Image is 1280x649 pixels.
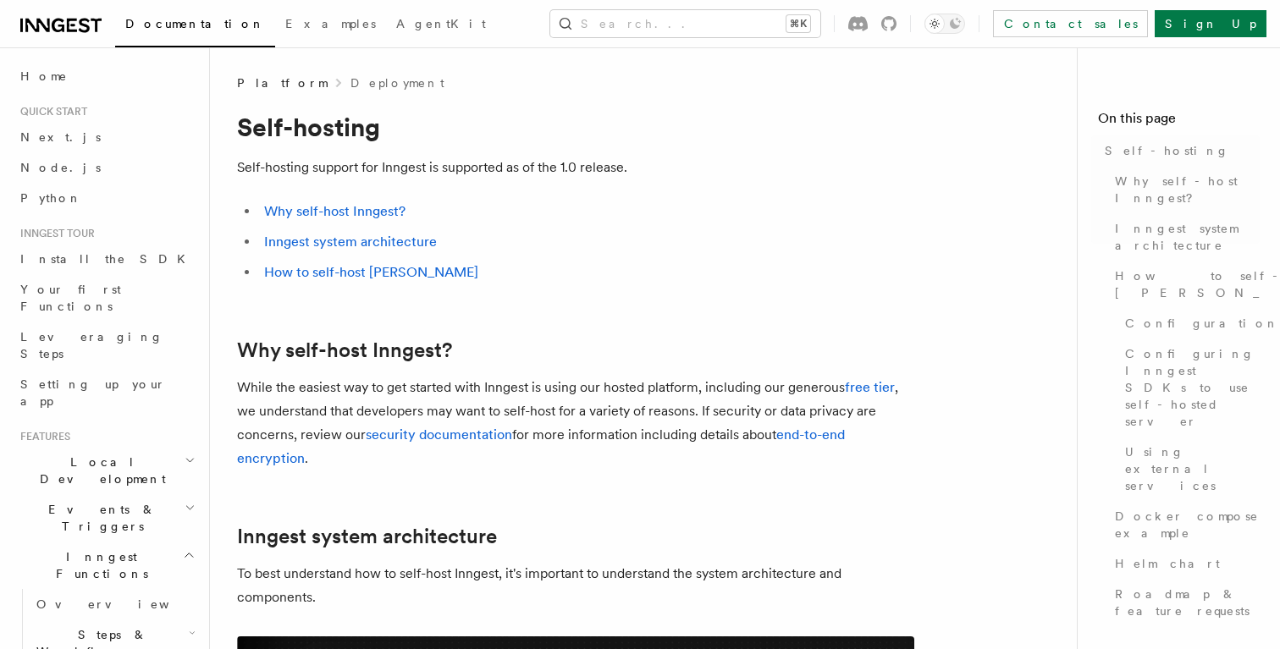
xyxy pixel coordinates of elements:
a: AgentKit [386,5,496,46]
a: Self-hosting [1098,135,1260,166]
a: Using external services [1118,437,1260,501]
button: Inngest Functions [14,542,199,589]
a: Roadmap & feature requests [1108,579,1260,626]
span: Next.js [20,130,101,144]
span: Inngest system architecture [1115,220,1260,254]
a: Deployment [350,74,444,91]
span: Configuring Inngest SDKs to use self-hosted server [1125,345,1260,430]
a: Sign Up [1155,10,1266,37]
a: Configuration [1118,308,1260,338]
span: Docker compose example [1115,508,1260,542]
span: Using external services [1125,443,1260,494]
a: Why self-host Inngest? [237,338,452,362]
a: Docker compose example [1108,501,1260,548]
span: Examples [285,17,376,30]
span: Features [14,430,70,443]
button: Events & Triggers [14,494,199,542]
a: free tier [845,379,895,395]
a: Next.js [14,122,199,152]
p: While the easiest way to get started with Inngest is using our hosted platform, including our gen... [237,376,914,470]
h1: Self-hosting [237,112,914,142]
span: Roadmap & feature requests [1115,586,1260,619]
a: Inngest system architecture [237,525,497,548]
button: Local Development [14,447,199,494]
a: Inngest system architecture [264,234,437,250]
span: Overview [36,597,211,611]
span: Documentation [125,17,265,30]
span: Local Development [14,454,185,487]
a: Install the SDK [14,244,199,274]
a: Your first Functions [14,274,199,322]
kbd: ⌘K [786,15,810,32]
span: Platform [237,74,327,91]
h4: On this page [1098,108,1260,135]
button: Toggle dark mode [924,14,965,34]
span: Self-hosting [1105,142,1229,159]
p: Self-hosting support for Inngest is supported as of the 1.0 release. [237,156,914,179]
button: Search...⌘K [550,10,820,37]
a: Overview [30,589,199,619]
span: Python [20,191,82,205]
a: Why self-host Inngest? [264,203,406,219]
span: Home [20,68,68,85]
a: Setting up your app [14,369,199,416]
a: Python [14,183,199,213]
a: security documentation [366,426,512,443]
span: Quick start [14,105,87,118]
span: Helm chart [1115,555,1220,572]
a: Configuring Inngest SDKs to use self-hosted server [1118,338,1260,437]
span: AgentKit [396,17,486,30]
a: Why self-host Inngest? [1108,166,1260,213]
span: Setting up your app [20,377,166,408]
a: Leveraging Steps [14,322,199,369]
a: Home [14,61,199,91]
p: To best understand how to self-host Inngest, it's important to understand the system architecture... [237,562,914,609]
span: Configuration [1125,315,1279,332]
a: How to self-host [PERSON_NAME] [1108,261,1260,308]
a: Contact sales [993,10,1148,37]
a: How to self-host [PERSON_NAME] [264,264,478,280]
a: Examples [275,5,386,46]
span: Leveraging Steps [20,330,163,360]
a: Inngest system architecture [1108,213,1260,261]
span: Inngest tour [14,227,95,240]
span: Inngest Functions [14,548,183,582]
span: Install the SDK [20,252,196,266]
a: Helm chart [1108,548,1260,579]
span: Your first Functions [20,283,121,313]
a: Documentation [115,5,275,47]
span: Events & Triggers [14,501,185,535]
span: Why self-host Inngest? [1115,173,1260,206]
a: Node.js [14,152,199,183]
span: Node.js [20,161,101,174]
